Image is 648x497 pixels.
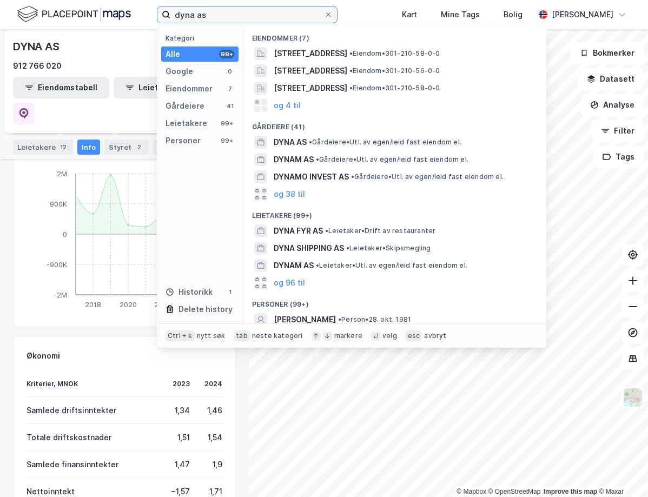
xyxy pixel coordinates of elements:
[274,47,347,60] span: [STREET_ADDRESS]
[166,65,193,78] div: Google
[58,142,69,153] div: 12
[234,330,250,341] div: tab
[316,155,468,164] span: Gårdeiere • Utl. av egen/leid fast eiendom el.
[170,6,324,23] input: Søk på adresse, matrikkel, gårdeiere, leietakere eller personer
[203,487,222,496] div: 1,71
[104,140,149,155] div: Styret
[153,140,227,155] div: Transaksjoner
[592,120,644,142] button: Filter
[441,8,480,21] div: Mine Tags
[13,38,62,55] div: DYNA AS
[544,488,597,495] a: Improve this map
[349,49,353,57] span: •
[120,300,137,309] tspan: 2020
[27,460,157,469] div: Samlede finansinntekter
[406,330,422,341] div: esc
[274,64,347,77] span: [STREET_ADDRESS]
[274,276,305,289] button: og 96 til
[170,460,190,469] div: 1,47
[17,5,131,24] img: logo.f888ab2527a4732fd821a326f86c7f29.svg
[274,259,314,272] span: DYNAM AS
[346,244,431,253] span: Leietaker • Skipsmegling
[166,286,213,299] div: Historikk
[252,332,303,340] div: neste kategori
[85,300,101,309] tspan: 2018
[243,114,546,134] div: Gårdeiere (41)
[338,315,341,323] span: •
[170,406,190,415] div: 1,34
[351,173,504,181] span: Gårdeiere • Utl. av egen/leid fast eiendom el.
[274,170,349,183] span: DYNAMO INVEST AS
[325,227,435,235] span: Leietaker • Drift av restauranter
[382,332,397,340] div: velg
[47,260,67,268] tspan: -900K
[594,445,648,497] iframe: Chat Widget
[203,406,222,415] div: 1,46
[334,332,362,340] div: markere
[274,99,301,112] button: og 4 til
[50,199,67,208] tspan: 900K
[219,136,234,145] div: 99+
[13,140,73,155] div: Leietakere
[203,380,222,388] div: 2024
[243,291,546,311] div: Personer (99+)
[219,119,234,128] div: 99+
[166,82,213,95] div: Eiendommer
[274,188,305,201] button: og 38 til
[178,303,233,316] div: Delete history
[346,244,349,252] span: •
[27,406,157,415] div: Samlede driftsinntekter
[166,48,180,61] div: Alle
[57,169,67,177] tspan: 2M
[488,488,541,495] a: OpenStreetMap
[349,49,440,58] span: Eiendom • 301-210-58-0-0
[114,77,210,98] button: Leietakertabell
[226,84,234,93] div: 7
[226,288,234,296] div: 1
[316,261,467,270] span: Leietaker • Utl. av egen/leid fast eiendom el.
[243,25,546,45] div: Eiendommer (7)
[623,387,643,408] img: Z
[219,50,234,58] div: 99+
[424,332,446,340] div: avbryt
[571,42,644,64] button: Bokmerker
[316,155,319,163] span: •
[309,138,461,147] span: Gårdeiere • Utl. av egen/leid fast eiendom el.
[402,8,417,21] div: Kart
[166,34,239,42] div: Kategori
[316,261,319,269] span: •
[309,138,312,146] span: •
[154,300,171,309] tspan: 2022
[170,433,190,442] div: 1,51
[54,290,67,299] tspan: -2M
[13,77,109,98] button: Eiendomstabell
[274,153,314,166] span: DYNAM AS
[274,242,344,255] span: DYNA SHIPPING AS
[226,67,234,76] div: 0
[166,117,207,130] div: Leietakere
[166,134,201,147] div: Personer
[203,460,222,469] div: 1,9
[351,173,354,181] span: •
[134,142,144,153] div: 2
[593,146,644,168] button: Tags
[325,227,328,235] span: •
[63,229,67,238] tspan: 0
[166,330,195,341] div: Ctrl + k
[349,67,353,75] span: •
[457,488,486,495] a: Mapbox
[226,102,234,110] div: 41
[274,136,307,149] span: DYNA AS
[274,82,347,95] span: [STREET_ADDRESS]
[27,487,157,496] div: Nettoinntekt
[13,59,62,72] div: 912 766 020
[170,380,190,388] div: 2023
[274,224,323,237] span: DYNA FYR AS
[349,67,440,75] span: Eiendom • 301-210-56-0-0
[349,84,440,92] span: Eiendom • 301-210-58-0-0
[349,84,353,92] span: •
[166,100,204,112] div: Gårdeiere
[197,332,226,340] div: nytt søk
[27,349,60,362] div: Økonomi
[274,313,336,326] span: [PERSON_NAME]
